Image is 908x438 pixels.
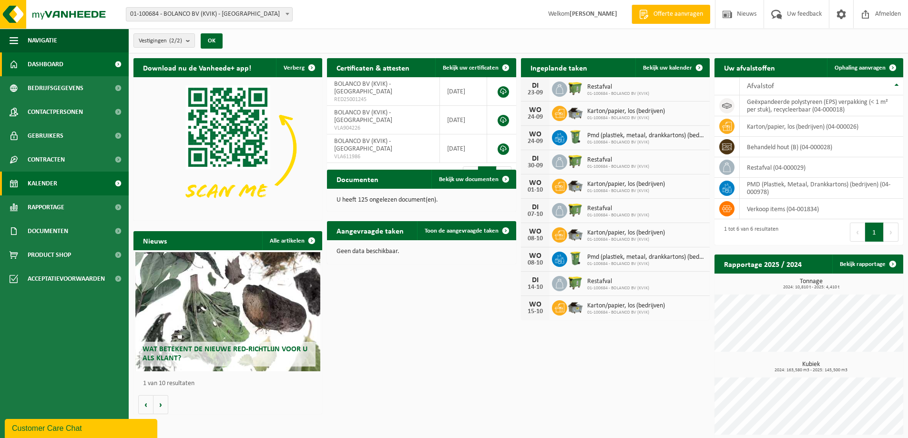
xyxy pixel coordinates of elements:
[431,170,515,189] a: Bekijk uw documenten
[587,140,705,145] span: 01-100684 - BOLANCO BV (KVIK)
[526,187,545,194] div: 01-10
[28,29,57,52] span: Navigatie
[526,114,545,121] div: 24-09
[567,129,583,145] img: WB-0240-HPE-GN-50
[567,299,583,315] img: WB-5000-GAL-GY-04
[262,231,321,250] a: Alle artikelen
[526,163,545,169] div: 30-09
[567,177,583,194] img: WB-5000-GAL-GY-04
[587,229,665,237] span: Karton/papier, los (bedrijven)
[28,219,68,243] span: Documenten
[740,157,903,178] td: restafval (04-000029)
[643,65,692,71] span: Bekijk uw kalender
[334,138,392,153] span: BOLANCO BV (KVIK) - [GEOGRAPHIC_DATA]
[719,368,903,373] span: 2024: 163,580 m3 - 2025: 145,500 m3
[153,395,168,414] button: Volgende
[526,260,545,266] div: 08-10
[587,310,665,316] span: 01-100684 - BOLANCO BV (KVIK)
[526,82,545,90] div: DI
[138,395,153,414] button: Vorige
[567,80,583,96] img: WB-1100-HPE-GN-50
[417,221,515,240] a: Toon de aangevraagde taken
[327,170,388,188] h2: Documenten
[526,204,545,211] div: DI
[425,228,499,234] span: Toon de aangevraagde taken
[587,181,665,188] span: Karton/papier, los (bedrijven)
[440,106,487,134] td: [DATE]
[526,252,545,260] div: WO
[526,235,545,242] div: 08-10
[526,228,545,235] div: WO
[719,222,778,243] div: 1 tot 6 van 6 resultaten
[28,243,71,267] span: Product Shop
[443,65,499,71] span: Bekijk uw certificaten
[719,361,903,373] h3: Kubiek
[567,226,583,242] img: WB-5000-GAL-GY-04
[567,153,583,169] img: WB-1100-HPE-GN-50
[714,58,785,77] h2: Uw afvalstoffen
[740,137,903,157] td: behandeld hout (B) (04-000028)
[334,153,432,161] span: VLA611986
[139,34,182,48] span: Vestigingen
[334,124,432,132] span: VLA904226
[337,248,506,255] p: Geen data beschikbaar.
[526,90,545,96] div: 23-09
[28,52,63,76] span: Dashboard
[276,58,321,77] button: Verberg
[587,254,705,261] span: Pmd (plastiek, metaal, drankkartons) (bedrijven)
[337,197,506,204] p: U heeft 125 ongelezen document(en).
[635,58,709,77] a: Bekijk uw kalender
[587,108,665,115] span: Karton/papier, los (bedrijven)
[740,199,903,219] td: verkoop items (04-001834)
[587,205,649,213] span: Restafval
[850,223,865,242] button: Previous
[865,223,884,242] button: 1
[587,237,665,243] span: 01-100684 - BOLANCO BV (KVIK)
[526,276,545,284] div: DI
[334,96,432,103] span: RED25001245
[587,285,649,291] span: 01-100684 - BOLANCO BV (KVIK)
[126,7,293,21] span: 01-100684 - BOLANCO BV (KVIK) - SINT-NIKLAAS
[714,255,811,273] h2: Rapportage 2025 / 2024
[526,106,545,114] div: WO
[884,223,898,242] button: Next
[143,346,307,362] span: Wat betekent de nieuwe RED-richtlijn voor u als klant?
[719,278,903,290] h3: Tonnage
[587,156,649,164] span: Restafval
[526,308,545,315] div: 15-10
[526,211,545,218] div: 07-10
[526,138,545,145] div: 24-09
[28,124,63,148] span: Gebruikers
[133,231,176,250] h2: Nieuws
[526,155,545,163] div: DI
[587,83,649,91] span: Restafval
[126,8,292,21] span: 01-100684 - BOLANCO BV (KVIK) - SINT-NIKLAAS
[567,250,583,266] img: WB-0240-HPE-GN-50
[587,115,665,121] span: 01-100684 - BOLANCO BV (KVIK)
[587,261,705,267] span: 01-100684 - BOLANCO BV (KVIK)
[651,10,705,19] span: Offerte aanvragen
[719,285,903,290] span: 2024: 10,810 t - 2025: 4,410 t
[632,5,710,24] a: Offerte aanvragen
[835,65,886,71] span: Ophaling aanvragen
[567,275,583,291] img: WB-1100-HPE-GN-50
[567,202,583,218] img: WB-1100-HPE-GN-50
[740,95,903,116] td: geëxpandeerde polystyreen (EPS) verpakking (< 1 m² per stuk), recycleerbaar (04-000018)
[28,267,105,291] span: Acceptatievoorwaarden
[135,252,320,371] a: Wat betekent de nieuwe RED-richtlijn voor u als klant?
[587,302,665,310] span: Karton/papier, los (bedrijven)
[133,58,261,77] h2: Download nu de Vanheede+ app!
[567,104,583,121] img: WB-5000-GAL-GY-04
[28,76,83,100] span: Bedrijfsgegevens
[440,77,487,106] td: [DATE]
[440,134,487,163] td: [DATE]
[521,58,597,77] h2: Ingeplande taken
[587,188,665,194] span: 01-100684 - BOLANCO BV (KVIK)
[28,172,57,195] span: Kalender
[327,58,419,77] h2: Certificaten & attesten
[526,131,545,138] div: WO
[587,132,705,140] span: Pmd (plastiek, metaal, drankkartons) (bedrijven)
[28,195,64,219] span: Rapportage
[740,178,903,199] td: PMD (Plastiek, Metaal, Drankkartons) (bedrijven) (04-000978)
